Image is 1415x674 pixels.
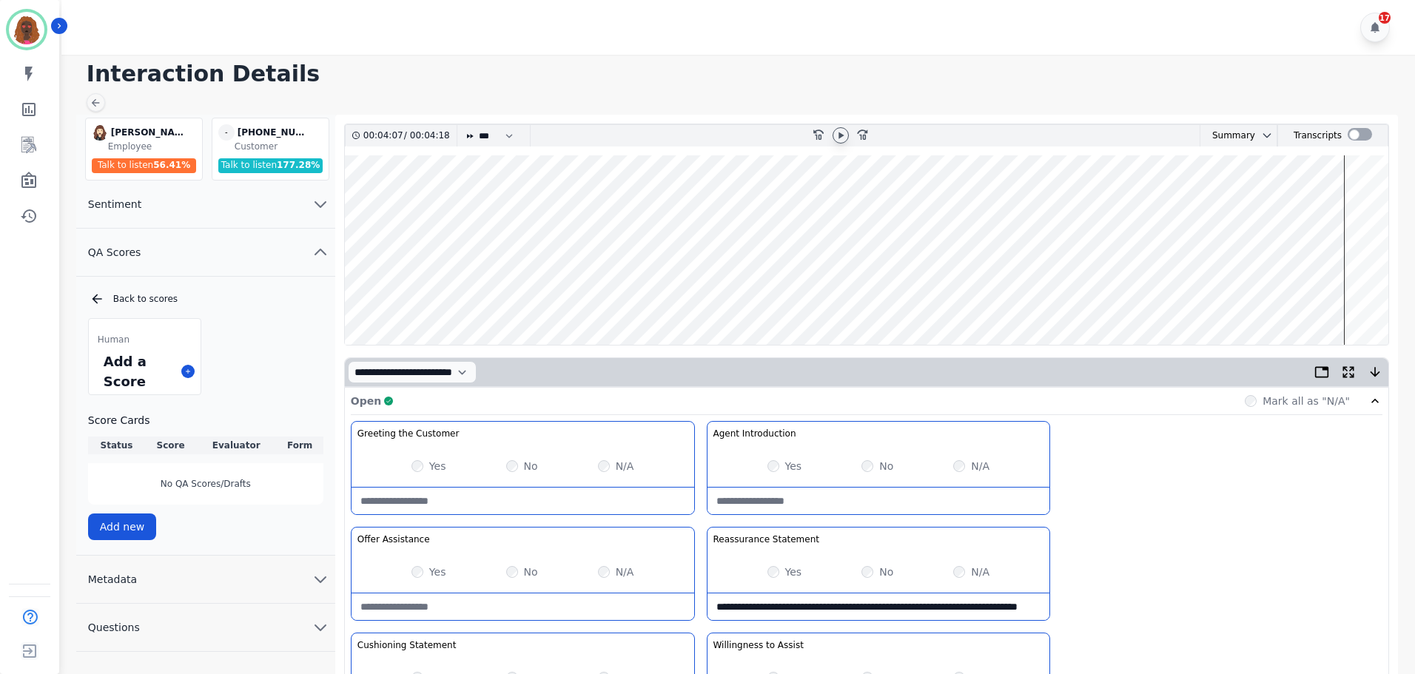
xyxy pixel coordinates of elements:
h3: Offer Assistance [357,533,430,545]
span: 56.41 % [153,160,190,170]
label: No [879,459,893,474]
h3: Agent Introduction [713,428,796,439]
h3: Greeting the Customer [357,428,460,439]
th: Status [88,437,145,454]
div: 00:04:18 [407,125,448,146]
svg: chevron down [312,619,329,636]
label: Yes [785,565,802,579]
div: Customer [235,141,326,152]
label: No [524,565,538,579]
div: [PERSON_NAME] [111,124,185,141]
div: Summary [1200,125,1255,146]
label: Mark all as "N/A" [1263,394,1350,408]
div: 00:04:07 [363,125,404,146]
div: Talk to listen [218,158,323,173]
h3: Cushioning Statement [357,639,457,651]
label: Yes [429,565,446,579]
div: Employee [108,141,199,152]
button: Metadata chevron down [76,556,335,604]
svg: chevron down [1261,129,1273,141]
button: Sentiment chevron down [76,181,335,229]
h3: Score Cards [88,413,323,428]
span: Questions [76,620,152,635]
span: Metadata [76,572,149,587]
span: Sentiment [76,197,153,212]
button: chevron down [1255,129,1273,141]
button: Add new [88,513,157,540]
img: Bordered avatar [9,12,44,47]
svg: chevron down [312,195,329,213]
h3: Reassurance Statement [713,533,819,545]
span: 177.28 % [277,160,320,170]
label: No [524,459,538,474]
div: Add a Score [101,348,175,394]
label: N/A [616,459,634,474]
svg: chevron up [312,243,329,261]
p: Open [351,394,381,408]
th: Evaluator [196,437,277,454]
div: No QA Scores/Drafts [88,463,323,505]
div: [PHONE_NUMBER] [238,124,312,141]
div: / [363,125,454,146]
span: - [218,124,235,141]
svg: chevron down [312,570,329,588]
button: Questions chevron down [76,604,335,652]
label: No [879,565,893,579]
div: Back to scores [90,291,323,306]
label: Yes [429,459,446,474]
div: Talk to listen [92,158,197,173]
label: N/A [616,565,634,579]
label: N/A [971,459,989,474]
th: Form [277,437,323,454]
span: Human [98,334,130,346]
span: QA Scores [76,245,153,260]
h3: Willingness to Assist [713,639,804,651]
div: 17 [1379,12,1391,24]
label: Yes [785,459,802,474]
button: QA Scores chevron up [76,229,335,277]
label: N/A [971,565,989,579]
div: Transcripts [1294,125,1342,146]
h1: Interaction Details [87,61,1400,87]
th: Score [145,437,196,454]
